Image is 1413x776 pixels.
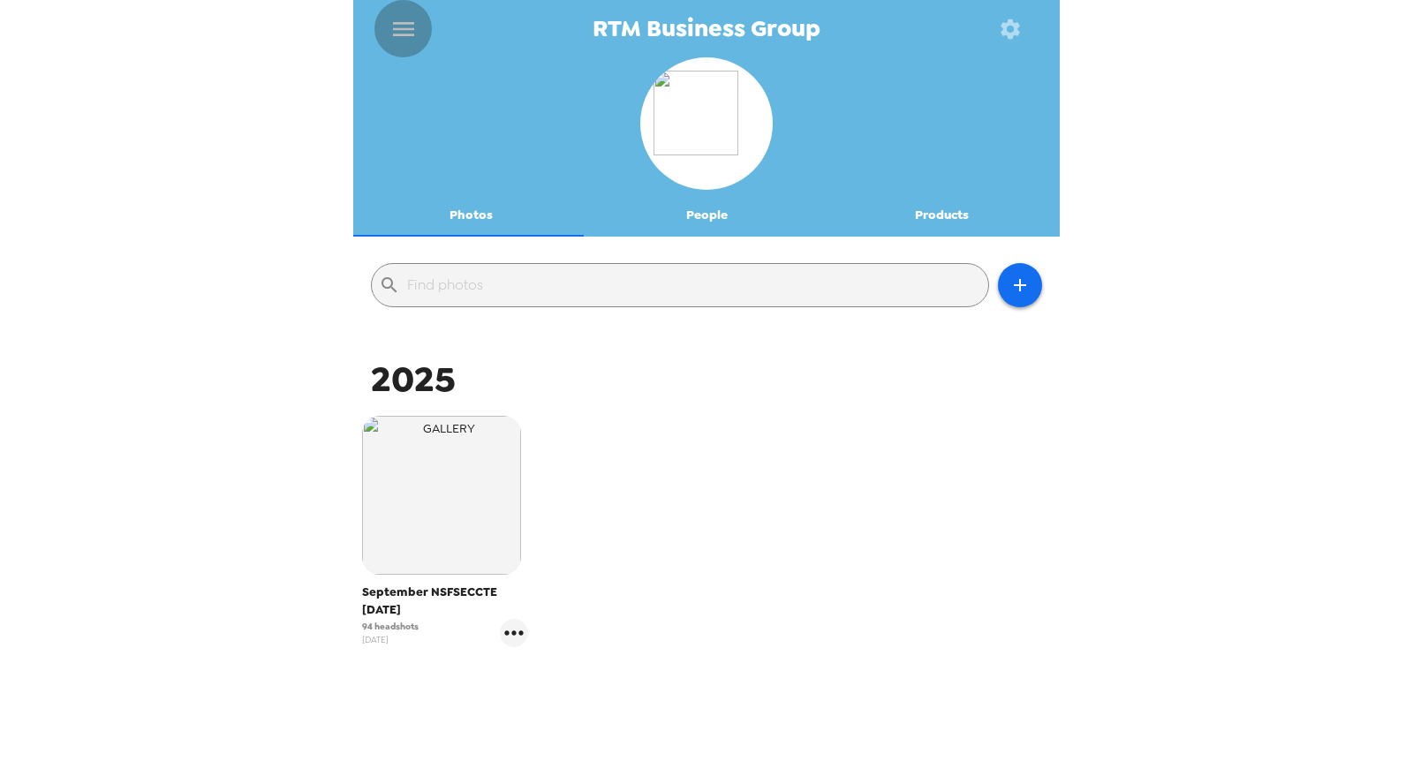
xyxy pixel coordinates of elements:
[362,620,419,633] span: 94 headshots
[407,271,981,299] input: Find photos
[654,71,759,177] img: org logo
[353,194,589,237] button: Photos
[362,584,528,619] span: September NSFSECCTE [DATE]
[500,619,528,647] button: gallery menu
[589,194,825,237] button: People
[371,356,456,403] span: 2025
[593,17,820,41] span: RTM Business Group
[824,194,1060,237] button: Products
[362,416,521,575] img: gallery
[362,633,419,646] span: [DATE]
